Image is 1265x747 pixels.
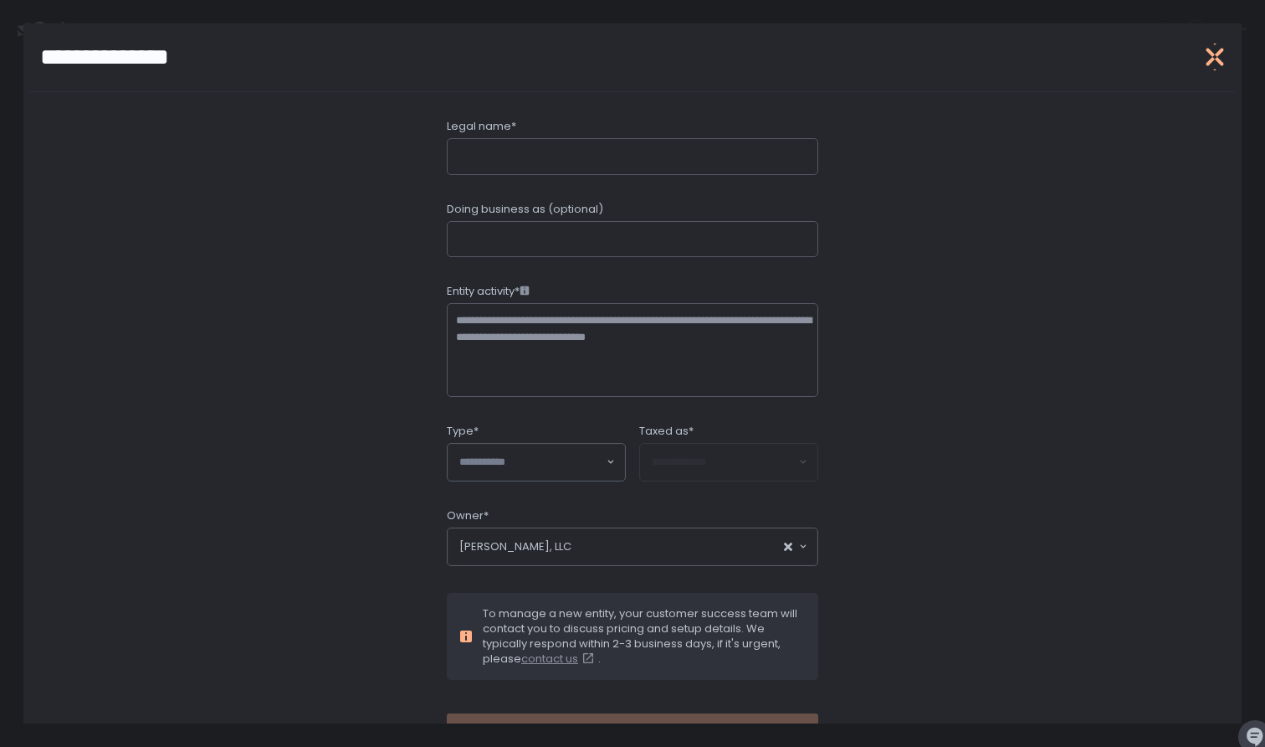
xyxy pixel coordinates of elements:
a: contact us [521,652,598,667]
input: Search for option [571,538,782,555]
div: Search for option [448,528,817,565]
button: Clear Selected [784,543,792,551]
span: Type* [447,424,479,439]
span: Entity activity* [447,284,530,299]
span: [PERSON_NAME], LLC [459,538,571,555]
span: Legal name* [447,119,516,134]
input: Search for option [459,454,605,471]
span: To manage a new entity, your customer success team will contact you to discuss pricing and setup ... [483,605,797,667]
span: Taxed as* [639,424,694,439]
div: Search for option [448,444,625,481]
span: Owner* [447,508,489,523]
span: Doing business as (optional) [447,202,603,217]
